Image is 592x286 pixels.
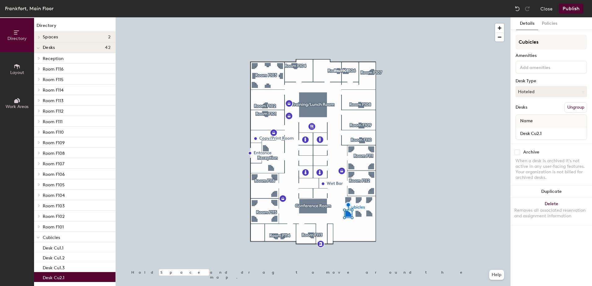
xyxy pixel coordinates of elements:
[43,67,63,72] span: Room F116
[105,45,111,50] span: 42
[43,35,58,40] span: Spaces
[7,36,27,41] span: Directory
[516,53,587,58] div: Amenities
[108,35,111,40] span: 2
[43,203,65,209] span: Room F103
[43,151,65,156] span: Room F108
[43,193,65,198] span: Room F104
[43,273,64,280] p: Desk Cu2.1
[43,45,55,50] span: Desks
[43,235,60,240] span: Cubicles
[524,6,530,12] img: Redo
[564,102,587,113] button: Ungroup
[43,161,64,167] span: Room F107
[43,88,63,93] span: Room F114
[43,263,65,271] p: Desk Cu1.3
[516,17,538,30] button: Details
[43,140,65,145] span: Room F109
[540,4,553,14] button: Close
[559,4,583,14] button: Publish
[516,79,587,84] div: Desk Type
[10,70,24,75] span: Layout
[514,208,588,219] div: Removes all associated reservation and assignment information
[43,244,63,251] p: Desk Cu1.1
[516,86,587,97] button: Hoteled
[43,182,65,188] span: Room F105
[516,158,587,180] div: When a desk is archived it's not active in any user-facing features. Your organization is not bil...
[519,63,574,71] input: Add amenities
[43,77,63,82] span: Room F115
[516,105,527,110] div: Desks
[43,98,63,103] span: Room F113
[43,56,63,61] span: Reception
[6,104,28,109] span: Work Areas
[5,5,54,12] div: Frankfort, Main Floor
[43,253,65,261] p: Desk Cu1.2
[43,109,63,114] span: Room F112
[511,198,592,225] button: DeleteRemoves all associated reservation and assignment information
[517,129,585,138] input: Unnamed desk
[489,270,504,280] button: Help
[43,214,65,219] span: Room F102
[511,185,592,198] button: Duplicate
[523,150,539,155] div: Archive
[517,115,536,127] span: Name
[43,130,64,135] span: Room F110
[43,172,65,177] span: Room F106
[514,6,520,12] img: Undo
[43,119,63,124] span: Room F111
[43,224,64,230] span: Room F101
[538,17,561,30] button: Policies
[34,22,115,32] h1: Directory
